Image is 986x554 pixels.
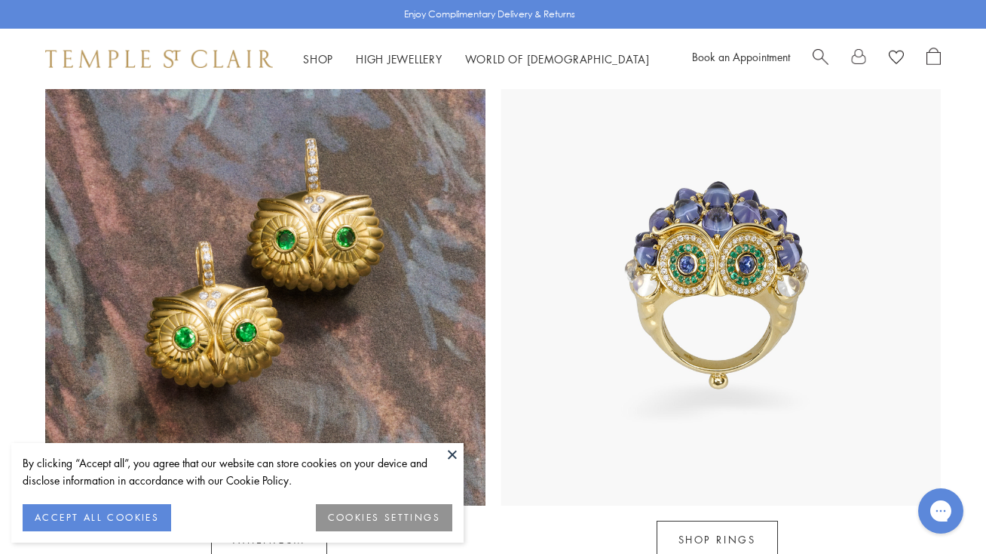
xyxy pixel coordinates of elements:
button: COOKIES SETTINGS [316,504,452,531]
iframe: Gorgias live chat messenger [911,483,971,539]
a: Search [813,48,828,70]
p: Enjoy Complimentary Delivery & Returns [404,7,575,22]
button: ACCEPT ALL COOKIES [23,504,171,531]
a: High JewelleryHigh Jewellery [356,51,442,66]
a: ShopShop [303,51,333,66]
a: Open Shopping Bag [926,48,941,70]
img: Temple St. Clair [45,50,273,68]
div: By clicking “Accept all”, you agree that our website can store cookies on your device and disclos... [23,454,452,489]
a: World of [DEMOGRAPHIC_DATA]World of [DEMOGRAPHIC_DATA] [465,51,650,66]
nav: Main navigation [303,50,650,69]
a: Book an Appointment [692,49,790,64]
a: View Wishlist [889,48,904,70]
